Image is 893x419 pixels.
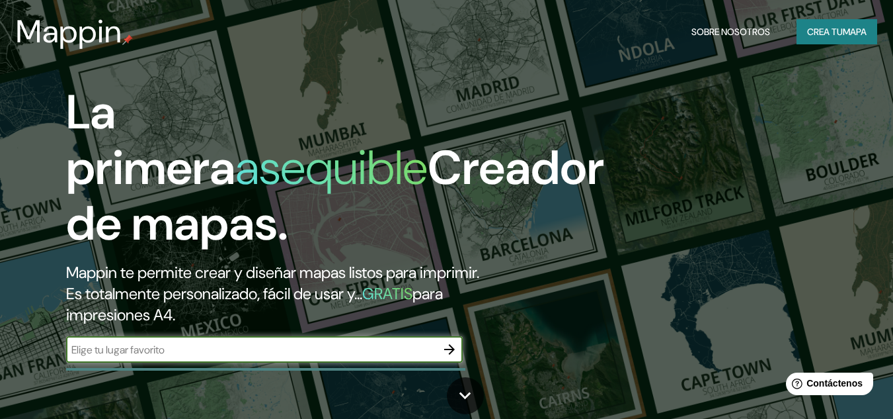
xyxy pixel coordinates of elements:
font: Mappin [16,11,122,52]
button: Crea tumapa [796,19,877,44]
iframe: Lanzador de widgets de ayuda [775,367,878,404]
font: Es totalmente personalizado, fácil de usar y... [66,283,362,304]
font: Crea tu [807,26,843,38]
font: mapa [843,26,867,38]
img: pin de mapeo [122,34,133,45]
font: GRATIS [362,283,412,304]
font: La primera [66,81,235,199]
input: Elige tu lugar favorito [66,342,436,357]
font: asequible [235,137,428,199]
button: Sobre nosotros [686,19,775,44]
font: Mappin te permite crear y diseñar mapas listos para imprimir. [66,262,479,283]
font: para impresiones A4. [66,283,443,325]
font: Creador de mapas. [66,137,604,254]
font: Sobre nosotros [691,26,770,38]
